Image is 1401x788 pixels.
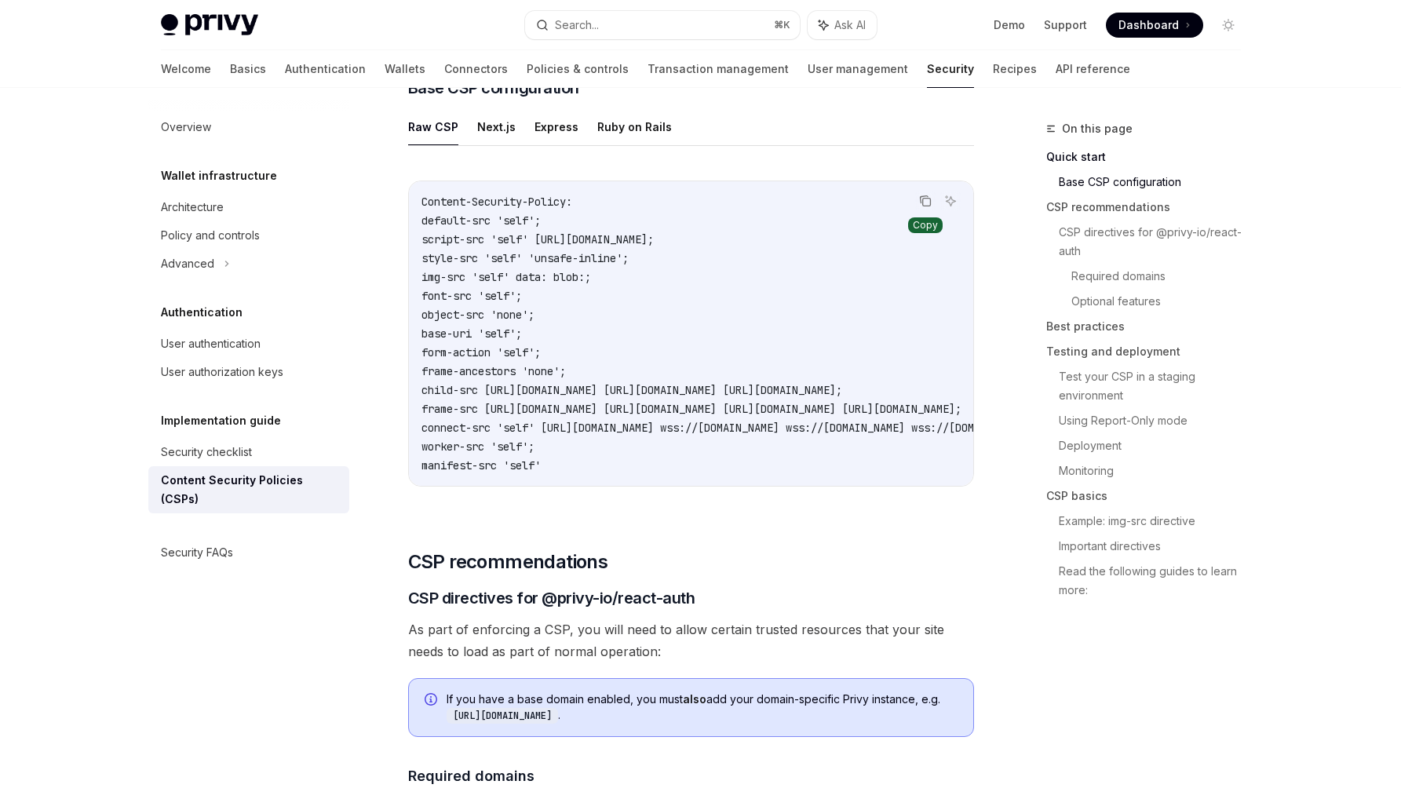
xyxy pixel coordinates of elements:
[161,334,261,353] div: User authentication
[230,50,266,88] a: Basics
[161,50,211,88] a: Welcome
[161,411,281,430] h5: Implementation guide
[148,330,349,358] a: User authentication
[161,166,277,185] h5: Wallet infrastructure
[993,50,1037,88] a: Recipes
[425,693,440,709] svg: Info
[408,77,579,99] span: Base CSP configuration
[421,308,534,322] span: object-src 'none';
[161,543,233,562] div: Security FAQs
[774,19,790,31] span: ⌘ K
[994,17,1025,33] a: Demo
[421,364,566,378] span: frame-ancestors 'none';
[148,193,349,221] a: Architecture
[161,443,252,461] div: Security checklist
[421,232,654,246] span: script-src 'self' [URL][DOMAIN_NAME];
[1046,339,1253,364] a: Testing and deployment
[161,226,260,245] div: Policy and controls
[408,765,534,786] span: Required domains
[1044,17,1087,33] a: Support
[1046,144,1253,170] a: Quick start
[421,327,522,341] span: base-uri 'self';
[940,191,961,211] button: Ask AI
[1059,458,1253,483] a: Monitoring
[421,402,961,416] span: frame-src [URL][DOMAIN_NAME] [URL][DOMAIN_NAME] [URL][DOMAIN_NAME] [URL][DOMAIN_NAME];
[1059,220,1253,264] a: CSP directives for @privy-io/react-auth
[527,50,629,88] a: Policies & controls
[285,50,366,88] a: Authentication
[148,113,349,141] a: Overview
[148,466,349,513] a: Content Security Policies (CSPs)
[1056,50,1130,88] a: API reference
[161,363,283,381] div: User authorization keys
[447,708,558,724] code: [URL][DOMAIN_NAME]
[148,438,349,466] a: Security checklist
[1059,559,1253,603] a: Read the following guides to learn more:
[444,50,508,88] a: Connectors
[408,549,608,575] span: CSP recommendations
[1046,195,1253,220] a: CSP recommendations
[1059,534,1253,559] a: Important directives
[683,692,706,706] strong: also
[421,213,541,228] span: default-src 'self';
[1118,17,1179,33] span: Dashboard
[421,251,629,265] span: style-src 'self' 'unsafe-inline';
[1062,119,1133,138] span: On this page
[1046,314,1253,339] a: Best practices
[534,108,578,145] button: Express
[1071,264,1253,289] a: Required domains
[1216,13,1241,38] button: Toggle dark mode
[1059,509,1253,534] a: Example: img-src directive
[421,458,541,472] span: manifest-src 'self'
[1071,289,1253,314] a: Optional features
[477,108,516,145] button: Next.js
[834,17,866,33] span: Ask AI
[161,303,243,322] h5: Authentication
[808,50,908,88] a: User management
[1046,483,1253,509] a: CSP basics
[421,345,541,359] span: form-action 'self';
[148,358,349,386] a: User authorization keys
[161,118,211,137] div: Overview
[908,217,943,233] div: Copy
[408,108,458,145] button: Raw CSP
[421,270,591,284] span: img-src 'self' data: blob:;
[1059,433,1253,458] a: Deployment
[808,11,877,39] button: Ask AI
[161,198,224,217] div: Architecture
[421,289,522,303] span: font-src 'self';
[421,195,572,209] span: Content-Security-Policy:
[161,471,340,509] div: Content Security Policies (CSPs)
[525,11,800,39] button: Search...⌘K
[927,50,974,88] a: Security
[421,440,534,454] span: worker-src 'self';
[408,587,695,609] span: CSP directives for @privy-io/react-auth
[161,254,214,273] div: Advanced
[597,108,672,145] button: Ruby on Rails
[1059,364,1253,408] a: Test your CSP in a staging environment
[148,221,349,250] a: Policy and controls
[385,50,425,88] a: Wallets
[1106,13,1203,38] a: Dashboard
[421,421,1307,435] span: connect-src 'self' [URL][DOMAIN_NAME] wss://[DOMAIN_NAME] wss://[DOMAIN_NAME] wss://[DOMAIN_NAME]...
[148,538,349,567] a: Security FAQs
[447,691,958,724] span: If you have a base domain enabled, you must add your domain-specific Privy instance, e.g. .
[555,16,599,35] div: Search...
[1059,408,1253,433] a: Using Report-Only mode
[648,50,789,88] a: Transaction management
[1059,170,1253,195] a: Base CSP configuration
[421,383,842,397] span: child-src [URL][DOMAIN_NAME] [URL][DOMAIN_NAME] [URL][DOMAIN_NAME];
[915,191,936,211] button: Copy the contents from the code block
[408,618,974,662] span: As part of enforcing a CSP, you will need to allow certain trusted resources that your site needs...
[161,14,258,36] img: light logo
